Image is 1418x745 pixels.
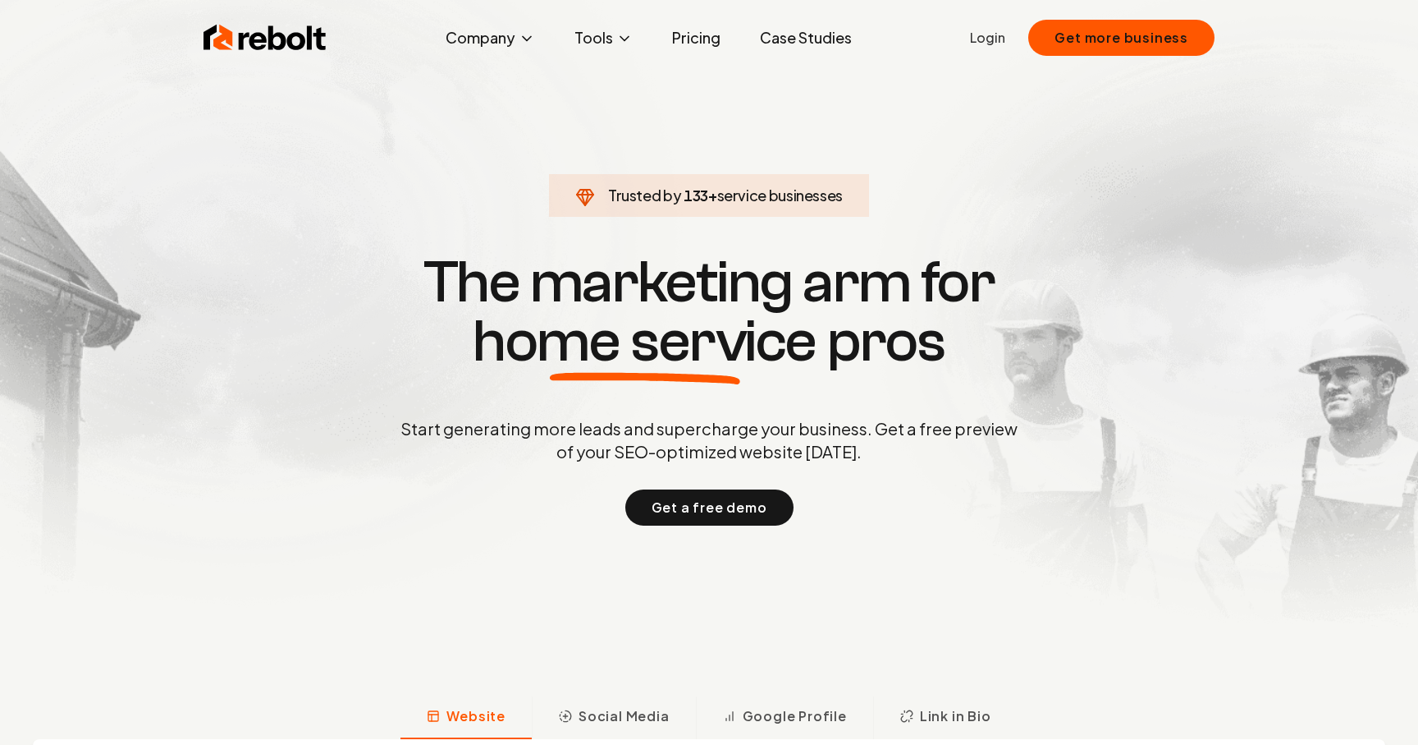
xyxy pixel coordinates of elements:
[315,253,1103,371] h1: The marketing arm for pros
[400,697,532,739] button: Website
[446,706,505,726] span: Website
[608,186,681,205] span: Trusted by
[920,706,991,726] span: Link in Bio
[561,21,646,54] button: Tools
[696,697,873,739] button: Google Profile
[684,184,708,207] span: 133
[708,186,717,205] span: +
[397,417,1021,463] p: Start generating more leads and supercharge your business. Get a free preview of your SEO-optimiz...
[432,21,548,54] button: Company
[579,706,670,726] span: Social Media
[473,312,816,371] span: home service
[204,21,327,54] img: Rebolt Logo
[532,697,696,739] button: Social Media
[873,697,1018,739] button: Link in Bio
[1028,20,1214,56] button: Get more business
[743,706,847,726] span: Google Profile
[717,186,844,205] span: service businesses
[747,21,865,54] a: Case Studies
[625,490,794,526] button: Get a free demo
[659,21,734,54] a: Pricing
[970,28,1005,48] a: Login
